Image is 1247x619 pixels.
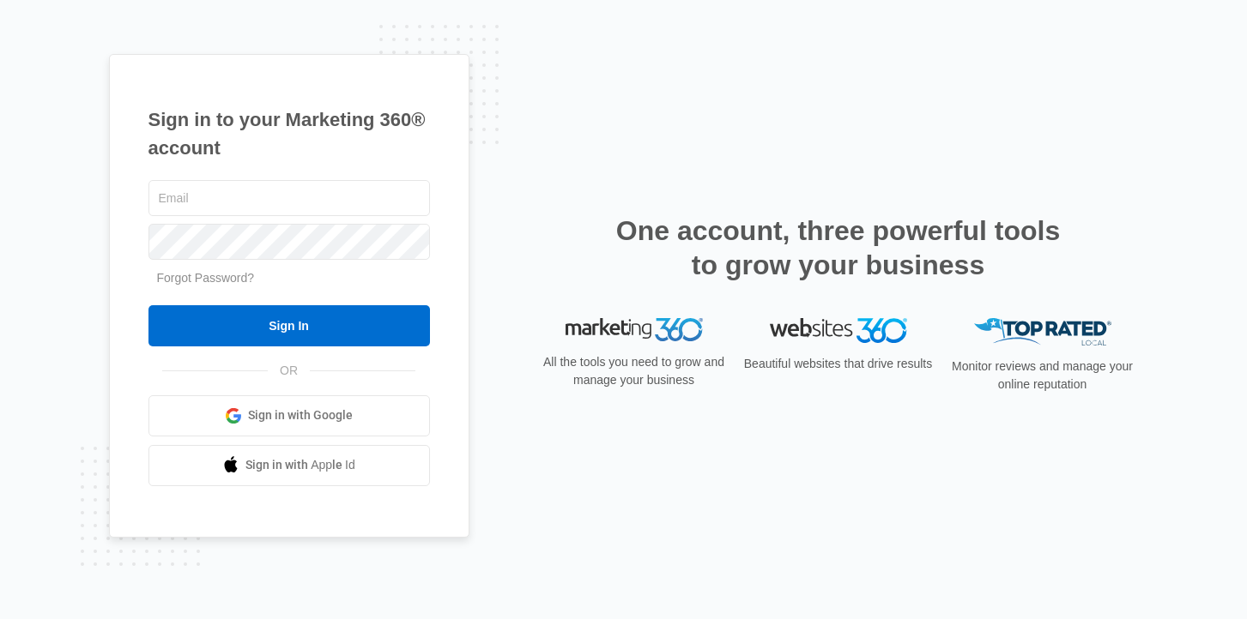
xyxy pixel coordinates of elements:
[974,318,1111,346] img: Top Rated Local
[742,355,935,373] p: Beautiful websites that drive results
[148,445,430,486] a: Sign in with Apple Id
[157,271,255,285] a: Forgot Password?
[148,105,430,162] h1: Sign in to your Marketing 360® account
[245,456,355,474] span: Sign in with Apple Id
[566,318,703,342] img: Marketing 360
[148,395,430,436] a: Sign in with Google
[148,305,430,346] input: Sign In
[611,213,1066,282] h2: One account, three powerful tools to grow your business
[770,318,907,343] img: Websites 360
[268,362,310,380] span: OR
[538,353,730,389] p: All the tools you need to grow and manage your business
[947,358,1139,394] p: Monitor reviews and manage your online reputation
[248,406,353,424] span: Sign in with Google
[148,180,430,216] input: Email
